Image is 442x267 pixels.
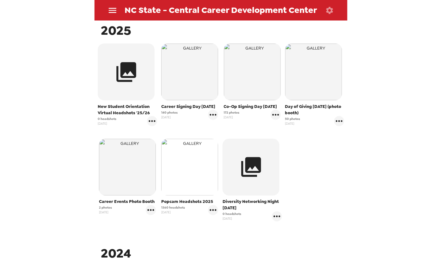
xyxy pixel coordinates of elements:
span: Popcam Headshots 2025 [161,199,218,205]
span: Co-Op Signing Day [DATE] [224,104,281,110]
span: Career Events Photo Booth [99,199,156,205]
span: 2024 [101,245,131,262]
img: gallery [224,44,281,100]
span: NC State - Central Career Development Center [125,6,317,15]
span: 2025 [101,22,131,39]
button: gallery menu [147,116,157,126]
button: gallery menu [208,110,218,120]
span: 2 photos [99,205,112,210]
button: gallery menu [146,205,156,215]
button: gallery menu [208,205,218,215]
span: [DATE] [99,210,112,215]
img: gallery [99,139,156,196]
span: [DATE] [98,121,116,126]
img: gallery [161,44,218,100]
span: Day of Giving [DATE] (photo booth) [285,104,345,116]
img: gallery [161,139,218,196]
button: gallery menu [272,211,282,222]
span: [DATE] [285,121,300,126]
span: 50 photos [285,116,300,121]
button: gallery menu [271,110,281,120]
span: [DATE] [161,115,178,120]
span: [DATE] [161,210,185,215]
span: 172 photos [224,110,240,115]
span: 0 headshots [223,212,241,217]
img: gallery [285,44,342,100]
span: 0 headshots [98,116,116,121]
span: 1360 headshots [161,205,185,210]
span: [DATE] [224,115,240,120]
span: New Student Orientation Virtual Headshots '25/26 [98,104,157,116]
span: 140 photos [161,110,178,115]
button: gallery menu [334,116,344,126]
span: Diversity Networking Night [DATE] [223,199,282,211]
span: Career Signing Day [DATE] [161,104,218,110]
span: [DATE] [223,217,241,221]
